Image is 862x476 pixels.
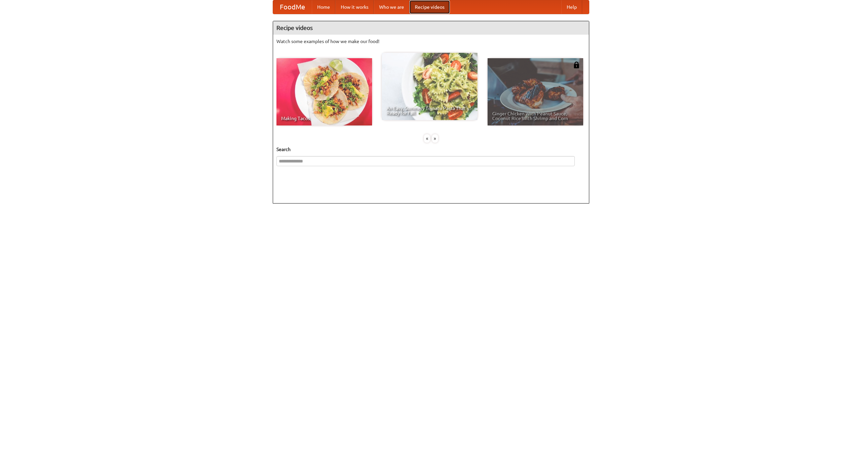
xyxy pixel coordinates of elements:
h5: Search [276,146,586,153]
h4: Recipe videos [273,21,589,35]
a: Help [561,0,582,14]
p: Watch some examples of how we make our food! [276,38,586,45]
a: Home [312,0,335,14]
a: How it works [335,0,374,14]
img: 483408.png [573,62,580,68]
span: Making Tacos [281,116,367,121]
a: Making Tacos [276,58,372,125]
a: FoodMe [273,0,312,14]
a: Recipe videos [409,0,450,14]
div: « [424,134,430,143]
span: An Easy, Summery Tomato Pasta That's Ready for Fall [387,106,473,115]
a: Who we are [374,0,409,14]
a: An Easy, Summery Tomato Pasta That's Ready for Fall [382,53,477,120]
div: » [432,134,438,143]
